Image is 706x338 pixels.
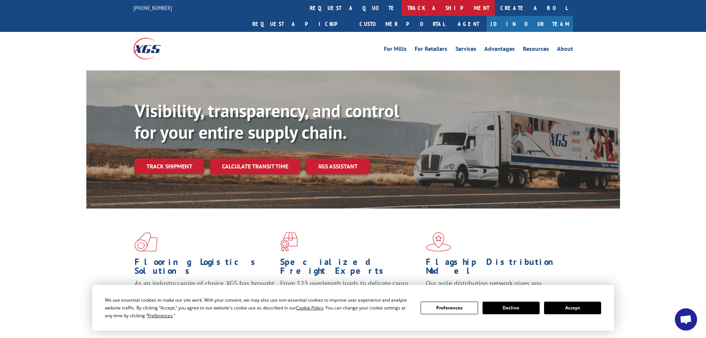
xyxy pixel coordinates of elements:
[135,99,399,144] b: Visibility, transparency, and control for your entire supply chain.
[426,232,451,252] img: xgs-icon-flagship-distribution-model-red
[105,296,412,319] div: We use essential cookies to make our site work. With your consent, we may also use non-essential ...
[135,279,274,305] span: As an industry carrier of choice, XGS has brought innovation and dedication to flooring logistics...
[280,279,420,312] p: From 123 overlength loads to delicate cargo, our experienced staff knows the best way to move you...
[426,257,566,279] h1: Flagship Distribution Model
[455,46,476,54] a: Services
[280,257,420,279] h1: Specialized Freight Experts
[306,158,369,174] a: XGS ASSISTANT
[135,257,275,279] h1: Flooring Logistics Solutions
[247,16,354,32] a: Request a pickup
[483,302,540,314] button: Decline
[487,16,573,32] a: Join Our Team
[280,232,298,252] img: xgs-icon-focused-on-flooring-red
[484,46,515,54] a: Advantages
[544,302,601,314] button: Accept
[523,46,549,54] a: Resources
[296,305,323,311] span: Cookie Policy
[384,46,407,54] a: For Mills
[135,232,158,252] img: xgs-icon-total-supply-chain-intelligence-red
[148,312,173,319] span: Preferences
[354,16,450,32] a: Customer Portal
[421,302,478,314] button: Preferences
[675,308,697,331] div: Open chat
[450,16,487,32] a: Agent
[557,46,573,54] a: About
[92,285,614,331] div: Cookie Consent Prompt
[426,279,562,296] span: Our agile distribution network gives you nationwide inventory management on demand.
[133,4,172,12] a: [PHONE_NUMBER]
[210,158,300,174] a: Calculate transit time
[415,46,447,54] a: For Retailers
[135,158,204,174] a: Track shipment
